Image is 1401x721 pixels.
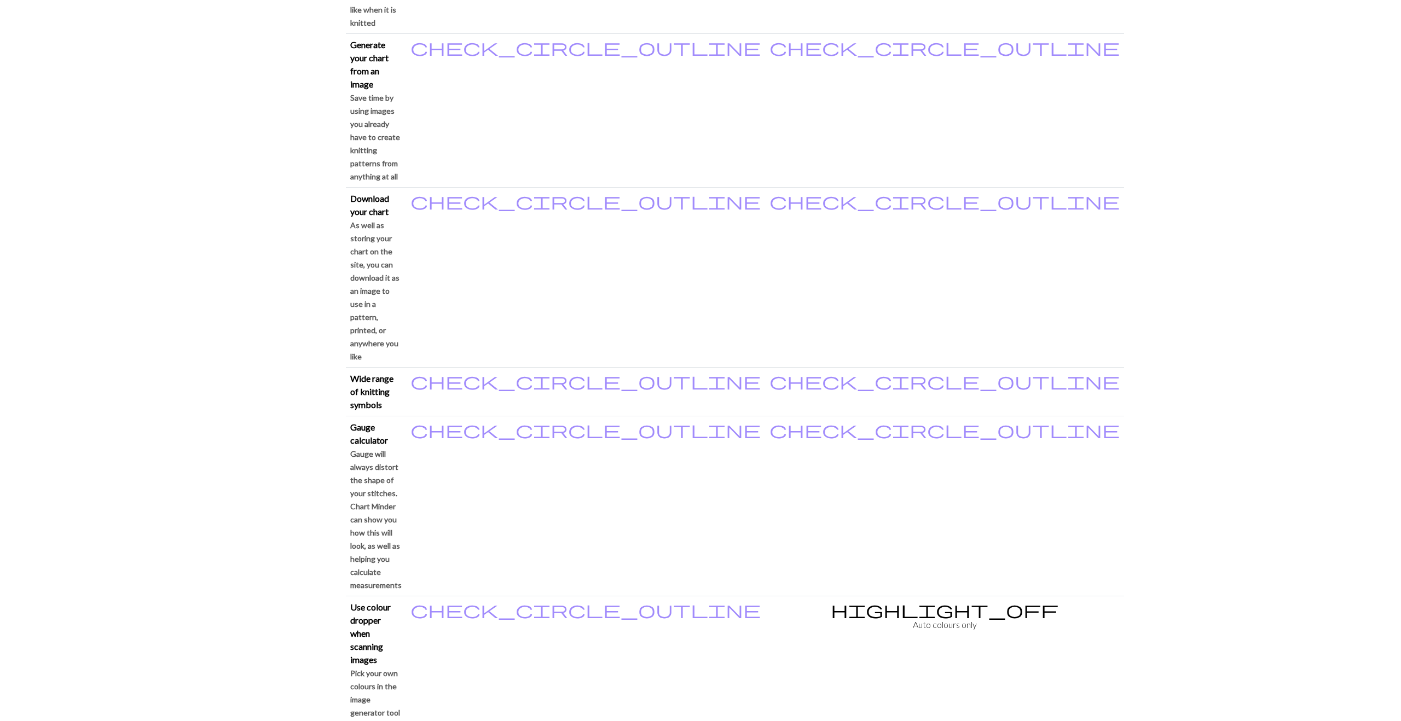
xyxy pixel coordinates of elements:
[769,372,1120,389] i: Included
[350,449,402,590] small: Gauge will always distort the shape of your stitches. Chart Minder can show you how this will loo...
[769,38,1120,56] i: Included
[350,192,402,218] p: Download your chart
[410,419,761,440] span: check_circle_outline
[410,38,761,56] i: Included
[769,370,1120,391] span: check_circle_outline
[410,37,761,57] span: check_circle_outline
[831,601,1058,618] i: Not included
[410,190,761,211] span: check_circle_outline
[350,93,400,181] small: Save time by using images you already have to create knitting patterns from anything at all
[769,37,1120,57] span: check_circle_outline
[350,38,402,91] p: Generate your chart from an image
[410,601,761,618] i: Included
[769,421,1120,438] i: Included
[410,599,761,620] span: check_circle_outline
[350,421,402,447] p: Gauge calculator
[410,421,761,438] i: Included
[769,190,1120,211] span: check_circle_outline
[410,372,761,389] i: Included
[350,220,400,361] small: As well as storing your chart on the site, you can download it as an image to use in a pattern, p...
[769,192,1120,210] i: Included
[350,372,402,411] p: Wide range of knitting symbols
[769,618,1120,631] p: Auto colours only
[769,419,1120,440] span: check_circle_outline
[831,599,1058,620] span: highlight_off
[410,192,761,210] i: Included
[350,601,402,666] p: Use colour dropper when scanning images
[410,370,761,391] span: check_circle_outline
